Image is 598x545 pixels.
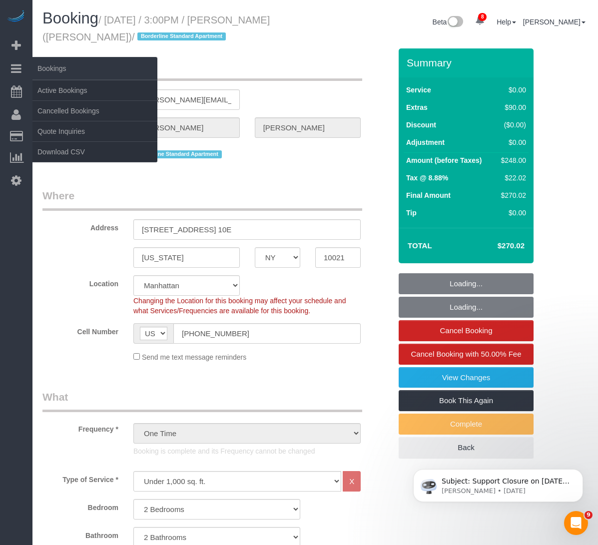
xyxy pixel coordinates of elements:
[564,511,588,535] iframe: Intercom live chat
[447,16,463,29] img: New interface
[585,511,593,519] span: 9
[35,219,126,233] label: Address
[478,13,487,21] span: 8
[133,117,240,138] input: First Name
[35,323,126,337] label: Cell Number
[32,101,157,121] a: Cancelled Bookings
[42,58,362,81] legend: Who
[406,102,428,112] label: Extras
[497,208,526,218] div: $0.00
[42,390,362,412] legend: What
[142,353,246,361] span: Send me text message reminders
[32,121,157,141] a: Quote Inquiries
[497,18,516,26] a: Help
[133,89,240,110] input: Email
[42,188,362,211] legend: Where
[406,155,482,165] label: Amount (before Taxes)
[315,247,361,268] input: Zip Code
[497,85,526,95] div: $0.00
[398,448,598,518] iframe: Intercom notifications message
[6,10,26,24] img: Automaid Logo
[173,323,361,344] input: Cell Number
[433,18,464,26] a: Beta
[133,446,361,456] p: Booking is complete and its Frequency cannot be changed
[497,137,526,147] div: $0.00
[133,297,346,315] span: Changing the Location for this booking may affect your schedule and what Services/Frequencies are...
[497,173,526,183] div: $22.02
[255,117,361,138] input: Last Name
[407,57,529,68] h3: Summary
[132,31,229,42] span: /
[406,137,445,147] label: Adjustment
[35,471,126,485] label: Type of Service *
[497,120,526,130] div: ($0.00)
[406,120,436,130] label: Discount
[133,247,240,268] input: City
[32,142,157,162] a: Download CSV
[470,10,490,32] a: 8
[468,242,525,250] h4: $270.02
[399,390,534,411] a: Book This Again
[406,190,451,200] label: Final Amount
[137,32,226,40] span: Borderline Standard Apartment
[399,344,534,365] a: Cancel Booking with 50.00% Fee
[35,275,126,289] label: Location
[42,9,98,27] span: Booking
[523,18,586,26] a: [PERSON_NAME]
[32,80,157,100] a: Active Bookings
[32,80,157,162] ul: Bookings
[497,155,526,165] div: $248.00
[497,102,526,112] div: $90.00
[406,208,417,218] label: Tip
[35,499,126,513] label: Bedroom
[406,85,431,95] label: Service
[411,350,522,358] span: Cancel Booking with 50.00% Fee
[42,14,270,42] small: / [DATE] / 3:00PM / [PERSON_NAME] ([PERSON_NAME])
[399,437,534,458] a: Back
[35,421,126,434] label: Frequency *
[35,527,126,541] label: Bathroom
[408,241,432,250] strong: Total
[497,190,526,200] div: $270.02
[399,320,534,341] a: Cancel Booking
[406,173,448,183] label: Tax @ 8.88%
[399,367,534,388] a: View Changes
[32,57,157,80] span: Bookings
[133,150,222,158] span: Borderline Standard Apartment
